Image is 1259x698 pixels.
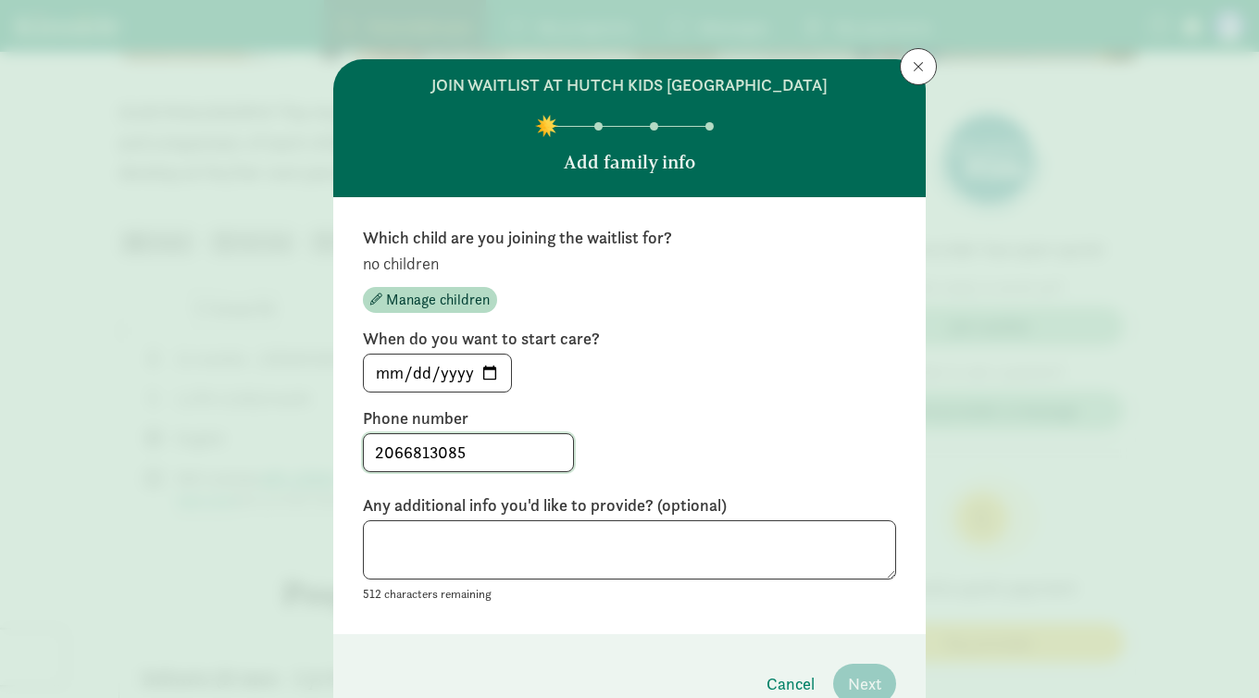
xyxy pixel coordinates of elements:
[363,328,896,350] label: When do you want to start care?
[363,253,896,275] p: no children
[431,74,828,96] h6: join waitlist at Hutch Kids [GEOGRAPHIC_DATA]
[363,227,896,249] label: Which child are you joining the waitlist for?
[848,671,881,696] span: Next
[363,586,492,602] small: 512 characters remaining
[363,287,497,313] button: Manage children
[386,289,490,311] span: Manage children
[363,494,896,517] label: Any additional info you'd like to provide? (optional)
[767,671,815,696] span: Cancel
[364,434,573,471] input: 5555555555
[564,149,695,175] p: Add family info
[363,407,896,430] label: Phone number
